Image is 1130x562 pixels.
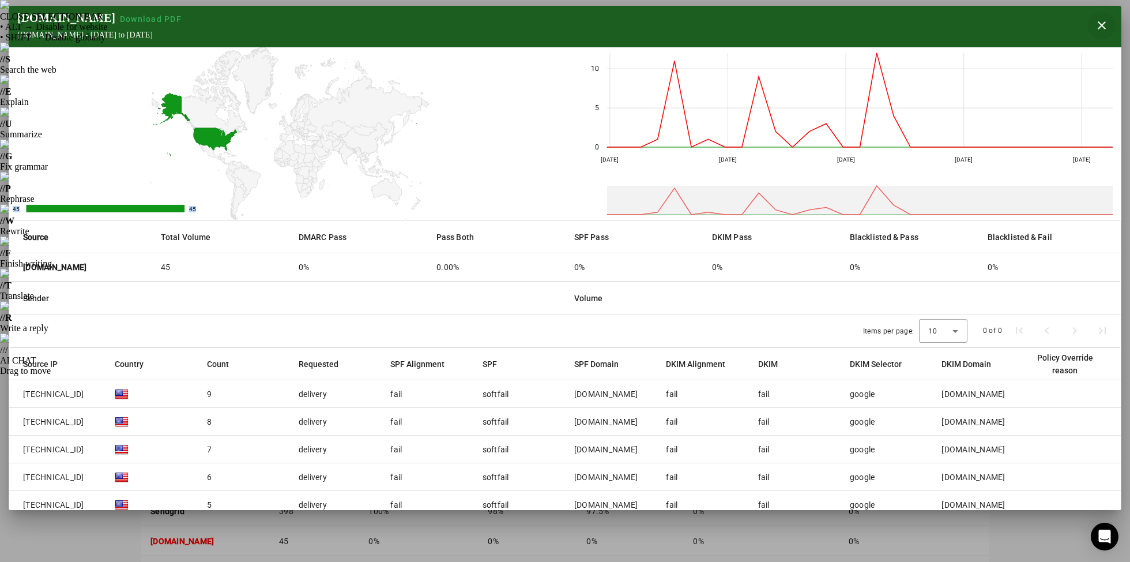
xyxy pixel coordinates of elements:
[198,408,289,436] mat-cell: 8
[198,380,289,408] mat-cell: 9
[574,471,638,483] div: [DOMAIN_NAME]
[850,499,875,511] div: google
[483,416,509,428] div: softfail
[850,471,875,483] div: google
[289,491,381,519] mat-cell: delivery
[758,416,770,428] div: fail
[198,436,289,463] mat-cell: 7
[381,463,473,491] mat-cell: fail
[115,415,129,429] img: blank.gif
[657,408,748,436] mat-cell: fail
[850,416,875,428] div: google
[657,380,748,408] mat-cell: fail
[941,444,1005,455] div: [DOMAIN_NAME]
[657,436,748,463] mat-cell: fail
[198,463,289,491] mat-cell: 6
[381,408,473,436] mat-cell: fail
[850,388,875,400] div: google
[941,416,1005,428] div: [DOMAIN_NAME]
[115,387,129,401] img: blank.gif
[381,436,473,463] mat-cell: fail
[289,463,381,491] mat-cell: delivery
[758,471,770,483] div: fail
[115,498,129,512] img: blank.gif
[483,388,509,400] div: softfail
[381,491,473,519] mat-cell: fail
[574,499,638,511] div: [DOMAIN_NAME]
[23,416,84,428] span: [TECHNICAL_ID]
[657,491,748,519] mat-cell: fail
[657,463,748,491] mat-cell: fail
[1091,523,1118,550] div: Open Intercom Messenger
[198,491,289,519] mat-cell: 5
[483,499,509,511] div: softfail
[758,444,770,455] div: fail
[941,388,1005,400] div: [DOMAIN_NAME]
[23,499,84,511] span: [TECHNICAL_ID]
[941,499,1005,511] div: [DOMAIN_NAME]
[574,416,638,428] div: [DOMAIN_NAME]
[758,499,770,511] div: fail
[574,388,638,400] div: [DOMAIN_NAME]
[289,380,381,408] mat-cell: delivery
[115,470,129,484] img: blank.gif
[23,444,84,455] span: [TECHNICAL_ID]
[850,444,875,455] div: google
[941,471,1005,483] div: [DOMAIN_NAME]
[289,408,381,436] mat-cell: delivery
[574,444,638,455] div: [DOMAIN_NAME]
[758,388,770,400] div: fail
[23,471,84,483] span: [TECHNICAL_ID]
[483,444,509,455] div: softfail
[115,443,129,456] img: blank.gif
[289,436,381,463] mat-cell: delivery
[23,388,84,400] span: [TECHNICAL_ID]
[483,471,509,483] div: softfail
[381,380,473,408] mat-cell: fail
